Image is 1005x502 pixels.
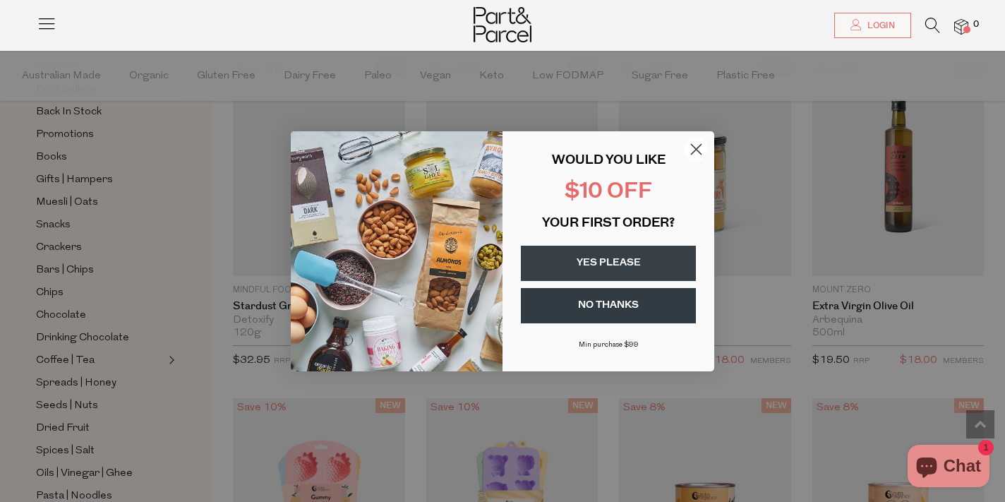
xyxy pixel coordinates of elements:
[521,288,696,323] button: NO THANKS
[474,7,531,42] img: Part&Parcel
[565,181,652,203] span: $10 OFF
[834,13,911,38] a: Login
[552,155,666,167] span: WOULD YOU LIKE
[521,246,696,281] button: YES PLEASE
[579,341,639,349] span: Min purchase $99
[291,131,502,371] img: 43fba0fb-7538-40bc-babb-ffb1a4d097bc.jpeg
[970,18,982,31] span: 0
[903,445,994,491] inbox-online-store-chat: Shopify online store chat
[954,19,968,34] a: 0
[864,20,895,32] span: Login
[684,137,709,162] button: Close dialog
[542,217,675,230] span: YOUR FIRST ORDER?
